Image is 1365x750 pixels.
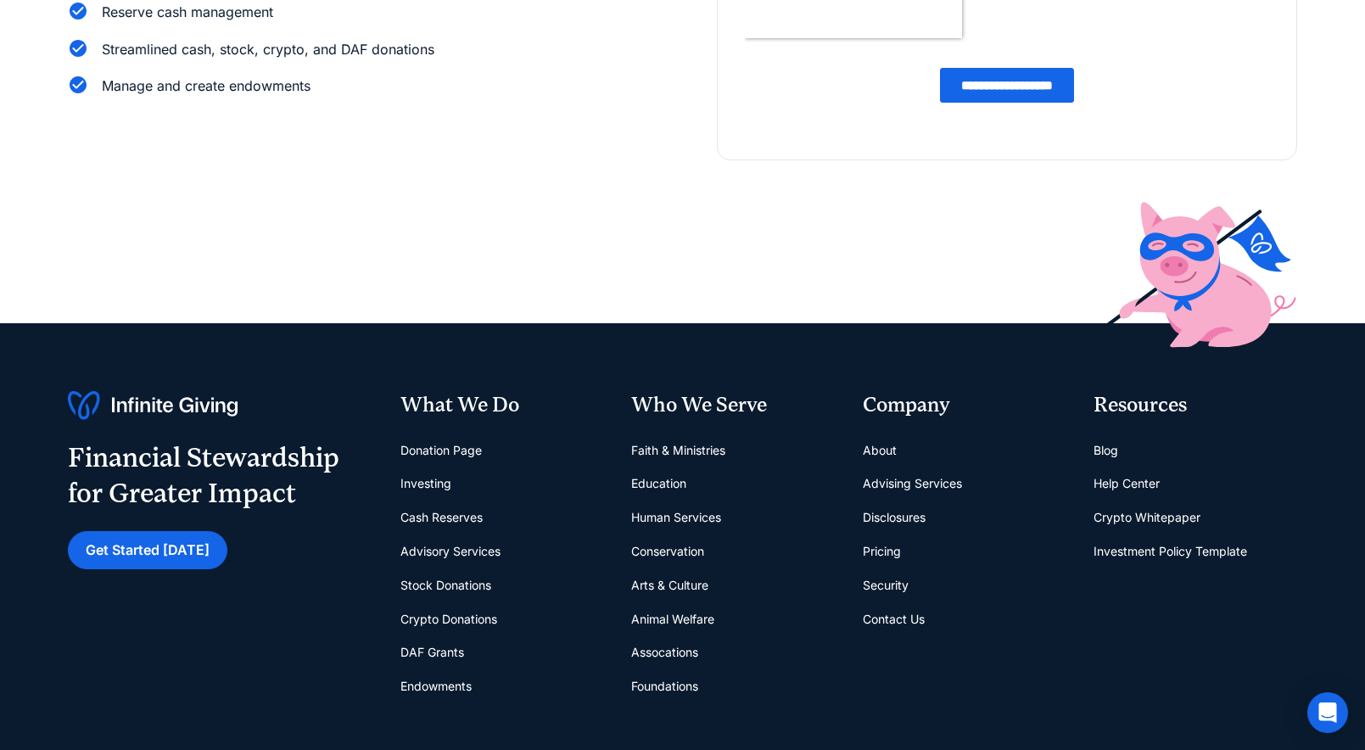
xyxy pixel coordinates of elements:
a: Assocations [631,635,698,669]
a: Crypto Whitepaper [1094,501,1200,535]
div: Company [863,391,1066,420]
a: Faith & Ministries [631,434,725,467]
a: Investment Policy Template [1094,535,1247,568]
a: Contact Us [863,602,925,636]
a: Human Services [631,501,721,535]
a: Cash Reserves [400,501,483,535]
a: Education [631,467,686,501]
a: Arts & Culture [631,568,708,602]
a: Stock Donations [400,568,491,602]
a: Security [863,568,909,602]
a: Advisory Services [400,535,501,568]
div: Open Intercom Messenger [1307,692,1348,733]
a: Disclosures [863,501,926,535]
a: Crypto Donations [400,602,497,636]
div: Financial Stewardship for Greater Impact [68,440,339,511]
a: Donation Page [400,434,482,467]
div: Streamlined cash, stock, crypto, and DAF donations [102,38,434,61]
a: About [863,434,897,467]
div: What We Do [400,391,604,420]
a: Help Center [1094,467,1160,501]
a: Foundations [631,669,698,703]
a: Endowments [400,669,472,703]
a: Animal Welfare [631,602,714,636]
a: Advising Services [863,467,962,501]
div: Resources [1094,391,1297,420]
div: Reserve cash management [102,1,273,24]
a: DAF Grants [400,635,464,669]
a: Conservation [631,535,704,568]
a: Get Started [DATE] [68,531,227,569]
a: Blog [1094,434,1118,467]
div: Manage and create endowments [102,75,310,98]
a: Investing [400,467,451,501]
a: Pricing [863,535,901,568]
div: Who We Serve [631,391,835,420]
